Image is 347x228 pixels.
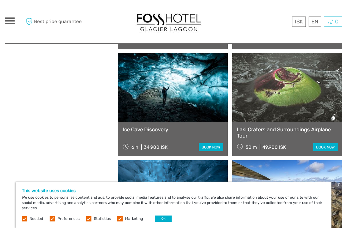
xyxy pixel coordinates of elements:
[16,182,331,228] div: We use cookies to personalise content and ads, to provide social media features and to analyse ou...
[155,216,172,222] button: OK
[144,144,168,150] div: 34.900 ISK
[131,144,138,150] span: 6 h
[309,17,321,27] div: EN
[9,11,71,16] p: We're away right now. Please check back later!
[30,216,43,221] label: Needed
[72,10,79,17] button: Open LiveChat chat widget
[94,216,111,221] label: Statistics
[246,144,257,150] span: 50 m
[22,188,325,193] h5: This website uses cookies
[123,126,223,133] a: Ice Cave Discovery
[262,144,286,150] div: 49.900 ISK
[313,143,338,151] a: book now
[295,18,303,25] span: ISK
[334,18,340,25] span: 0
[125,216,143,221] label: Marketing
[24,17,89,27] span: Best price guarantee
[57,216,80,221] label: Preferences
[199,143,223,151] a: book now
[134,11,203,33] img: 1303-6910c56d-1cb8-4c54-b886-5f11292459f5_logo_big.jpg
[237,126,338,139] a: Laki Craters and Surroundings Airplane Tour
